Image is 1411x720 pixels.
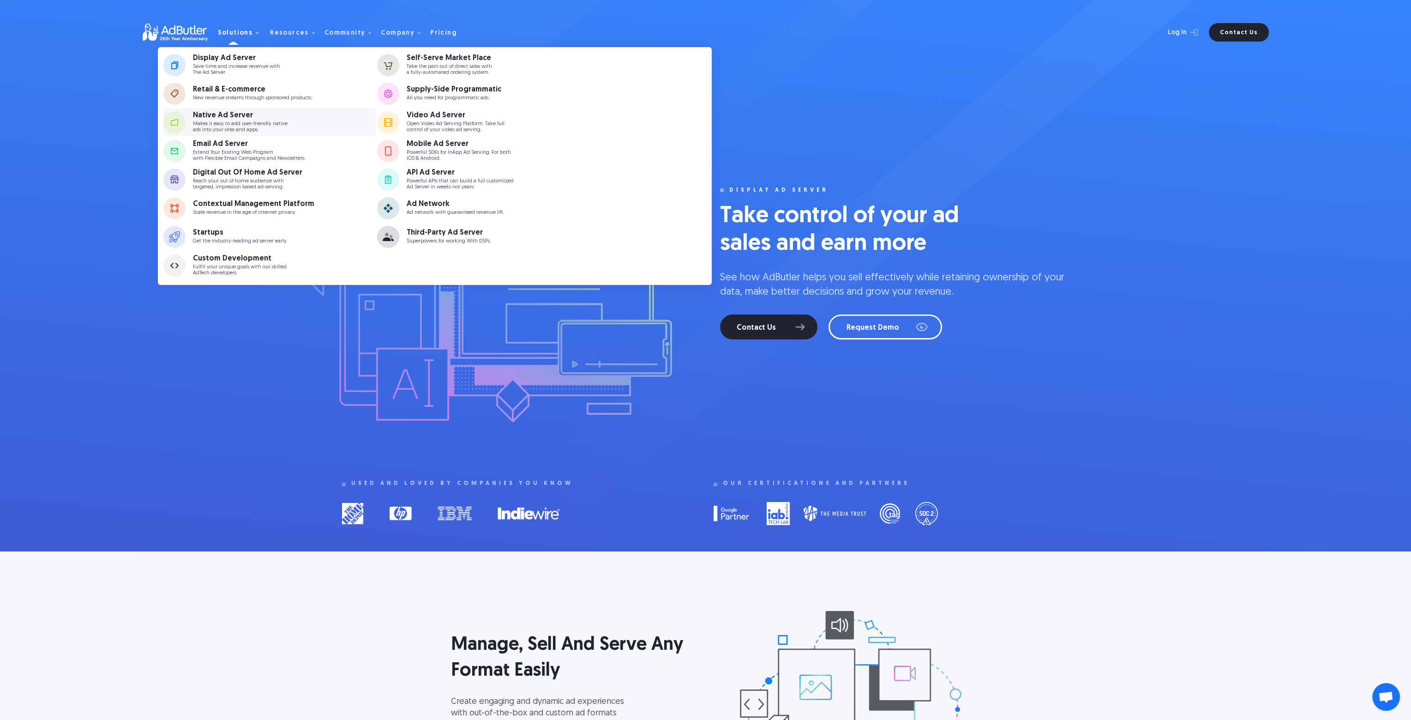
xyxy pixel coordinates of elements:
p: Extend Your Existing Web Program with Flexible Email Campaigns and Newsletters. [193,150,305,162]
p: See how AdButler helps you sell effectively while retaining ownership of your data, make better d... [720,271,1069,300]
div: Resources [270,30,309,36]
div: Ad Network [407,200,504,208]
div: display ad server [729,187,829,194]
div: Open chat [1372,683,1400,711]
h2: Manage, Sell And Serve Any Format Easily [451,632,705,684]
p: New revenue streams through sponsored products. [193,95,312,101]
p: Makes it easy to add user-friendly native ads into your sites and apps. [193,121,288,133]
a: Digital Out Of Home Ad Server Reach your out of home audience withtargeted, impression based ad-s... [163,166,377,194]
a: Self-Serve Market Place Take the pain out of direct sales witha fully-automated ordering system. [377,51,590,79]
a: API Ad Server Powerful APIs that can build a full customizedAd Server in weeks not years. [377,166,590,194]
h1: Take control of your ad sales and earn more [720,203,997,258]
div: Video Ad Server [407,112,504,119]
a: Request Demo [829,315,942,339]
a: Native Ad Server Makes it easy to add user-friendly nativeads into your sites and apps. [163,109,377,136]
p: Open Video Ad Serving Platform. Take full control of your video ad serving. [407,121,504,133]
a: Mobile Ad Server Powerful SDKs for InApp Ad Serving. For bothiOS & Android. [377,137,590,165]
a: Contact Us [1209,23,1269,42]
a: Supply-Side Programmatic All you need for programmatic ads. [377,80,590,108]
div: API Ad Server [407,169,514,176]
a: Contact Us [720,315,817,339]
p: Create engaging and dynamic ad experiences with out-of-the-box and custom ad formats [451,696,636,719]
div: Supply-Side Programmatic [407,86,501,93]
a: Pricing [430,28,464,36]
p: Superpowers for working With DSPs. [407,238,491,244]
div: Third-Party Ad Server [407,229,491,236]
p: Scale revenue in the age of internet privacy. [193,210,314,216]
div: Our certifications and partners [723,480,910,487]
div: Native Ad Server [193,112,288,119]
div: Self-Serve Market Place [407,54,492,62]
a: Custom Development Fulfill your unique goals with our skilledAdTech developers. [163,252,377,279]
div: Custom Development [193,255,287,262]
div: Solutions [218,30,253,36]
a: Email Ad Server Extend Your Existing Web Programwith Flexible Email Campaigns and Newsletters. [163,137,377,165]
div: Digital Out Of Home Ad Server [193,169,302,176]
div: Retail & E-commerce [193,86,312,93]
div: Startups [193,229,287,236]
div: Display Ad Server [193,54,280,62]
div: used and loved by companies you know [351,480,573,487]
a: Ad Network Ad network with guaranteed revenue lift. [377,194,590,222]
p: Powerful SDKs for InApp Ad Serving. For both iOS & Android. [407,150,511,162]
p: Ad network with guaranteed revenue lift. [407,210,504,216]
p: Powerful APIs that can build a full customized Ad Server in weeks not years. [407,178,514,190]
a: Third-Party Ad Server Superpowers for working With DSPs. [377,223,590,251]
div: Community [324,30,366,36]
p: All you need for programmatic ads. [407,95,501,101]
a: Startups Get the industry-leading ad server early. [163,223,377,251]
p: Take the pain out of direct sales with a fully-automated ordering system. [407,64,492,76]
p: Save time and increase revenue with The Ad Server. [193,64,280,76]
div: Pricing [430,30,457,36]
a: Retail & E-commerce New revenue streams through sponsored products. [163,80,377,108]
div: Company [381,30,414,36]
p: Get the industry-leading ad server early. [193,238,287,244]
p: Reach your out of home audience with targeted, impression based ad-serving. [193,178,302,190]
a: Log In [1143,23,1203,42]
a: Video Ad Server Open Video Ad Serving Platform. Take fullcontrol of your video ad serving. [377,109,590,136]
p: Fulfill your unique goals with our skilled AdTech developers. [193,264,287,276]
a: Display Ad Server Save time and increase revenue withThe Ad Server. [163,51,377,79]
div: Mobile Ad Server [407,140,511,148]
div: Contextual Management Platform [193,200,314,208]
div: Email Ad Server [193,140,305,148]
a: Contextual Management Platform Scale revenue in the age of internet privacy. [163,194,377,222]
